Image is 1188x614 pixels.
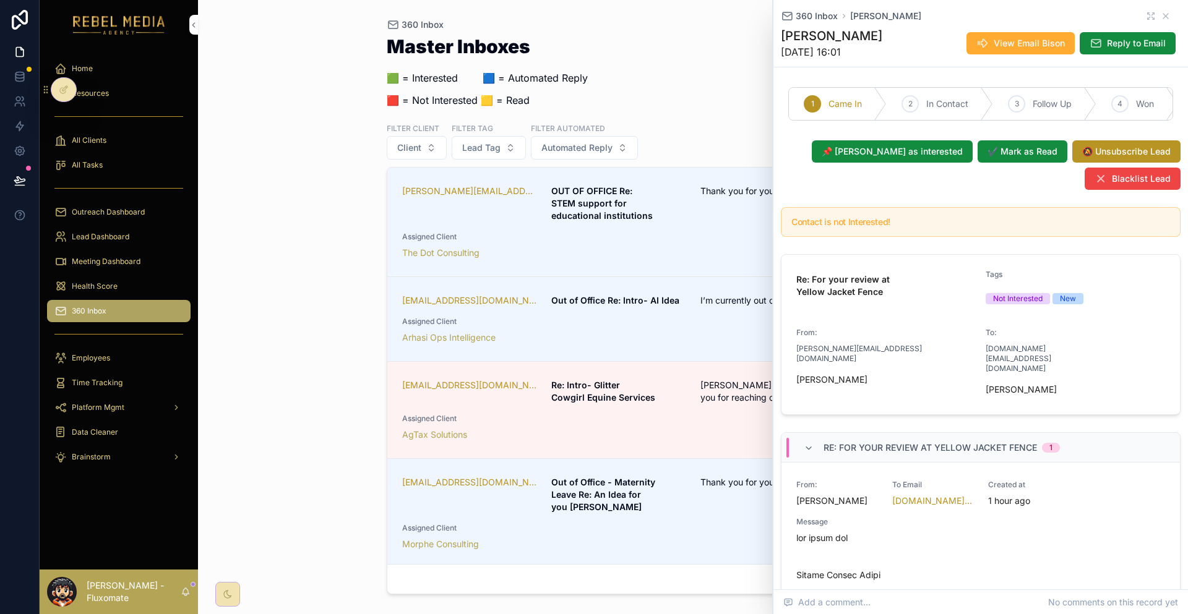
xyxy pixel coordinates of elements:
[387,70,588,85] p: 🟩 = Interested ‎ ‎ ‎ ‎ ‎ ‎‎ ‎ 🟦 = Automated Reply
[387,136,447,160] button: Select Button
[387,277,999,362] a: [EMAIL_ADDRESS][DOMAIN_NAME]Out of Office Re: Intro- AI IdeaI’m currently out of theAssigned Clie...
[892,480,973,490] span: To Email
[531,136,638,160] button: Select Button
[986,344,1070,373] span: [DOMAIN_NAME][EMAIL_ADDRESS][DOMAIN_NAME]
[402,247,480,259] a: The Dot Consulting
[829,98,862,110] span: Came In
[700,185,885,197] span: Thank you for your email!
[72,353,110,363] span: Employees
[47,421,191,443] a: Data Cleaner
[47,275,191,297] a: Health Score
[72,88,109,98] span: Resources
[541,142,613,154] span: Automated Reply
[1048,596,1178,608] span: No comments on this record yet
[986,328,997,337] span: To:
[47,129,191,151] a: All Clients
[402,414,835,424] span: Assigned Client
[551,185,653,221] strong: OUT OF OFFICE Re: STEM support for educational institutions
[796,344,976,364] span: [PERSON_NAME][EMAIL_ADDRESS][DOMAIN_NAME]
[796,328,817,337] span: From:
[988,495,1030,507] p: 1 hour ago
[1033,98,1072,110] span: Follow Up
[387,37,588,56] h1: Master Inboxes
[1015,99,1019,109] span: 3
[1082,145,1171,158] span: 🔕 Unsubscribe Lead
[402,538,479,550] a: Morphe Consulting
[908,99,913,109] span: 2
[812,140,973,163] button: 📌 [PERSON_NAME] as interested
[1107,37,1166,49] span: Reply to Email
[402,185,536,197] a: [PERSON_NAME][EMAIL_ADDRESS][PERSON_NAME][DOMAIN_NAME]
[72,378,123,388] span: Time Tracking
[850,10,921,22] span: [PERSON_NAME]
[397,142,421,154] span: Client
[402,379,536,391] a: [EMAIL_ADDRESS][DOMAIN_NAME]
[796,480,877,490] span: From:
[791,218,1170,226] h5: Contact is not Interested!
[551,295,679,305] strong: Out of Office Re: Intro- AI Idea
[72,207,145,217] span: Outreach Dashboard
[387,93,588,108] p: 🟥 = Not Interested 🟨 = Read
[1085,168,1181,190] button: Blacklist Lead
[72,427,118,437] span: Data Cleaner
[47,347,191,369] a: Employees
[1080,32,1176,54] button: Reply to Email
[551,477,658,512] strong: Out of Office - Maternity Leave Re: An Idea for you [PERSON_NAME]
[47,201,191,223] a: Outreach Dashboard
[402,294,536,307] a: [EMAIL_ADDRESS][DOMAIN_NAME]
[47,226,191,248] a: Lead Dashboard
[700,379,885,404] span: [PERSON_NAME], Thank you for reaching out,
[986,270,1002,279] span: Tags
[796,10,838,22] span: 360 Inbox
[47,372,191,394] a: Time Tracking
[700,476,885,488] span: Thank you for your email.
[73,15,165,35] img: App logo
[824,441,1037,454] span: Re: For your review at Yellow Jacket Fence
[72,64,93,74] span: Home
[47,300,191,322] a: 360 Inbox
[1117,99,1122,109] span: 4
[781,27,882,45] h1: [PERSON_NAME]
[1072,140,1181,163] button: 🔕 Unsubscribe Lead
[1060,293,1076,304] div: New
[796,373,976,386] span: [PERSON_NAME]
[72,306,106,316] span: 360 Inbox
[72,232,129,242] span: Lead Dashboard
[700,294,885,307] span: I’m currently out of the
[993,293,1043,304] div: Not Interested
[387,19,444,31] a: 360 Inbox
[387,122,439,134] label: Filter Client
[783,596,871,608] span: Add a comment...
[402,523,835,533] span: Assigned Client
[387,459,999,568] a: [EMAIL_ADDRESS][DOMAIN_NAME]Out of Office - Maternity Leave Re: An Idea for you [PERSON_NAME]Than...
[87,579,181,604] p: [PERSON_NAME] - Fluxomate
[402,331,496,344] a: Arhasi Ops Intelligence
[402,476,536,488] a: [EMAIL_ADDRESS][DOMAIN_NAME]
[402,317,835,326] span: Assigned Client
[811,99,814,109] span: 1
[986,383,1070,396] span: [PERSON_NAME]
[988,145,1057,158] span: ✔️ Mark as Read
[926,98,968,110] span: In Contact
[1049,443,1052,453] div: 1
[47,396,191,419] a: Platform Mgmt
[551,380,655,403] strong: Re: Intro- Glitter Cowgirl Equine Services
[452,136,526,160] button: Select Button
[531,122,605,134] label: Filter Automated
[47,82,191,104] a: Resources
[994,37,1065,49] span: View Email Bison
[796,517,1165,527] span: Message
[402,429,467,441] a: AgTax Solutions
[40,49,198,482] div: scrollable content
[72,281,118,291] span: Health Score
[978,140,1067,163] button: ✔️ Mark as Read
[781,45,882,59] span: [DATE] 16:01
[387,168,999,277] a: [PERSON_NAME][EMAIL_ADDRESS][PERSON_NAME][DOMAIN_NAME]OUT OF OFFICE Re: STEM support for educatio...
[796,495,877,507] span: [PERSON_NAME]
[966,32,1075,54] button: View Email Bison
[781,10,838,22] a: 360 Inbox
